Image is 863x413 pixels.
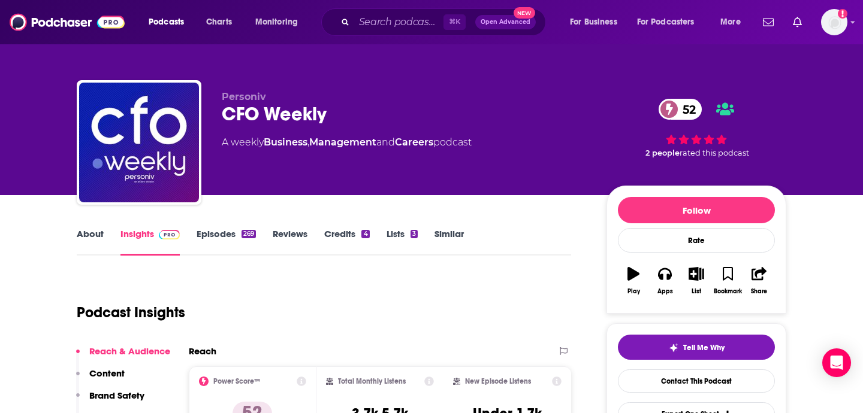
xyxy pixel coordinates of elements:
img: Podchaser - Follow, Share and Rate Podcasts [10,11,125,34]
button: open menu [247,13,313,32]
svg: Add a profile image [838,9,847,19]
h2: New Episode Listens [465,377,531,385]
img: Podchaser Pro [159,230,180,239]
a: Lists3 [387,228,418,256]
span: Charts [206,14,232,31]
span: Tell Me Why [683,343,725,353]
a: About [77,228,104,256]
button: Show profile menu [821,9,847,35]
span: More [720,14,741,31]
button: Bookmark [712,259,743,302]
button: Content [76,368,125,390]
button: Share [744,259,775,302]
button: Follow [618,197,775,223]
div: Play [627,288,640,295]
div: 4 [361,230,369,238]
button: Brand Safety [76,390,144,412]
span: Open Advanced [481,19,530,25]
a: InsightsPodchaser Pro [120,228,180,256]
span: New [514,7,535,19]
a: Episodes269 [197,228,256,256]
div: Share [751,288,767,295]
div: Bookmark [714,288,742,295]
span: rated this podcast [680,148,749,157]
a: Charts [198,13,239,32]
img: tell me why sparkle [669,343,678,353]
a: Business [264,136,307,148]
button: Play [618,259,649,302]
p: Content [89,368,125,379]
a: Show notifications dropdown [788,12,807,32]
img: CFO Weekly [79,83,199,202]
button: open menu [140,13,200,32]
h1: Podcast Insights [77,303,185,321]
span: ⌘ K [443,14,466,30]
div: Open Intercom Messenger [822,348,851,377]
div: Rate [618,228,775,253]
a: Similar [434,228,464,256]
span: Monitoring [255,14,298,31]
a: Show notifications dropdown [758,12,778,32]
span: For Podcasters [637,14,695,31]
span: 52 [671,99,702,120]
span: Logged in as JamesRod2024 [821,9,847,35]
img: User Profile [821,9,847,35]
span: and [376,136,395,148]
p: Reach & Audience [89,345,170,357]
div: Search podcasts, credits, & more... [333,8,557,36]
button: open menu [712,13,756,32]
button: List [681,259,712,302]
a: Management [309,136,376,148]
span: Podcasts [149,14,184,31]
button: Open AdvancedNew [475,15,536,29]
a: Reviews [273,228,307,256]
span: Personiv [222,91,266,102]
div: Apps [657,288,673,295]
a: Contact This Podcast [618,369,775,393]
div: 3 [411,230,418,238]
div: 269 [242,230,256,238]
button: Reach & Audience [76,345,170,368]
h2: Reach [189,345,216,357]
button: Apps [649,259,680,302]
div: A weekly podcast [222,135,472,150]
button: open menu [562,13,632,32]
button: tell me why sparkleTell Me Why [618,335,775,360]
h2: Power Score™ [213,377,260,385]
a: 52 [659,99,702,120]
button: open menu [629,13,712,32]
a: Careers [395,136,433,148]
span: For Business [570,14,617,31]
span: 2 people [645,148,680,157]
p: Brand Safety [89,390,144,401]
div: 52 2 peoplerated this podcast [606,91,786,165]
span: , [307,136,309,148]
h2: Total Monthly Listens [338,377,406,385]
input: Search podcasts, credits, & more... [354,13,443,32]
div: List [692,288,701,295]
a: Credits4 [324,228,369,256]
